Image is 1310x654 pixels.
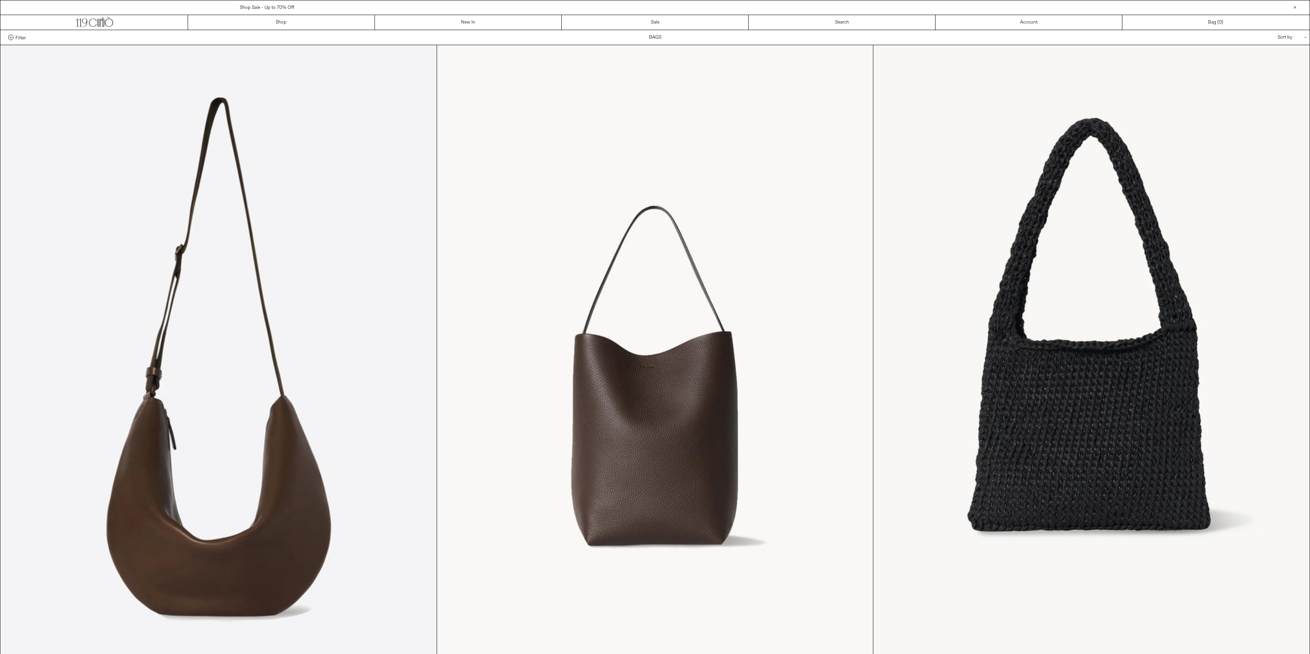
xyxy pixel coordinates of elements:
[375,15,562,30] a: New In
[15,35,26,40] span: Filter
[240,5,294,11] a: Shop Sale - Up to 70% Off
[749,15,935,30] a: Search
[1122,15,1309,30] a: Bag ()
[1232,30,1302,45] div: Sort by
[1219,19,1223,26] span: )
[188,15,375,30] a: Shop
[1219,19,1222,25] span: 0
[935,15,1122,30] a: Account
[562,15,749,30] a: Sale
